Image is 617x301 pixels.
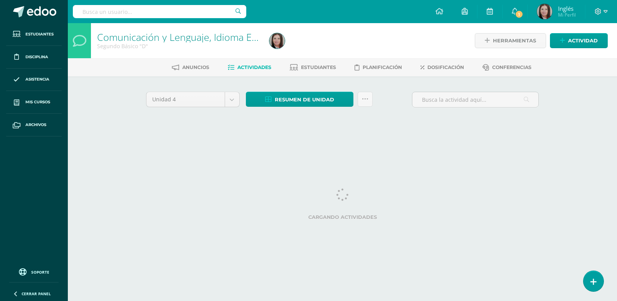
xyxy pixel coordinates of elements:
span: Cerrar panel [22,291,51,296]
a: Estudiantes [290,61,336,74]
span: Unidad 4 [152,92,219,107]
span: Soporte [31,269,49,275]
a: Anuncios [172,61,209,74]
span: Mi Perfil [558,12,576,18]
a: Planificación [355,61,402,74]
span: Herramientas [493,34,536,48]
img: e03ec1ec303510e8e6f60bf4728ca3bf.png [537,4,552,19]
a: Disciplina [6,46,62,69]
input: Busca un usuario... [73,5,246,18]
div: Segundo Básico 'D' [97,42,260,50]
a: Conferencias [483,61,531,74]
a: Unidad 4 [146,92,239,107]
h1: Comunicación y Lenguaje, Idioma Extranjero Inglés [97,32,260,42]
span: Mis cursos [25,99,50,105]
label: Cargando actividades [146,214,539,220]
span: Anuncios [182,64,209,70]
span: Conferencias [492,64,531,70]
span: Estudiantes [301,64,336,70]
a: Soporte [9,266,59,277]
span: 1 [515,10,523,18]
a: Comunicación y Lenguaje, Idioma Extranjero Inglés [97,30,320,44]
a: Archivos [6,114,62,136]
a: Dosificación [420,61,464,74]
a: Resumen de unidad [246,92,353,107]
a: Actividad [550,33,608,48]
span: Dosificación [427,64,464,70]
span: Disciplina [25,54,48,60]
span: Inglés [558,5,576,12]
a: Asistencia [6,69,62,91]
span: Estudiantes [25,31,54,37]
span: Resumen de unidad [275,92,334,107]
input: Busca la actividad aquí... [412,92,538,107]
a: Herramientas [475,33,546,48]
span: Asistencia [25,76,49,82]
span: Actividades [237,64,271,70]
span: Actividad [568,34,598,48]
span: Archivos [25,122,46,128]
img: e03ec1ec303510e8e6f60bf4728ca3bf.png [269,33,285,49]
a: Estudiantes [6,23,62,46]
a: Actividades [228,61,271,74]
a: Mis cursos [6,91,62,114]
span: Planificación [363,64,402,70]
